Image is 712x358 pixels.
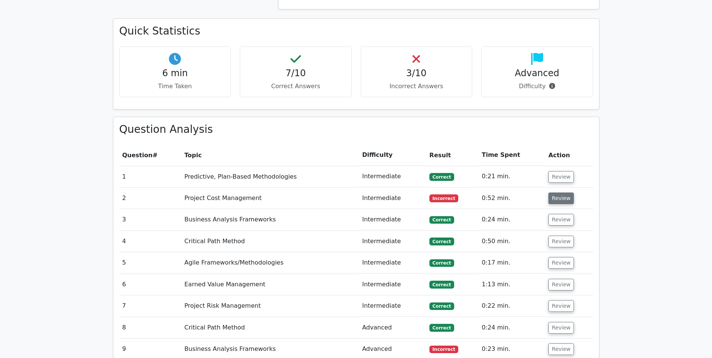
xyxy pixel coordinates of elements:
td: 3 [119,209,182,230]
td: 6 [119,274,182,295]
td: Agile Frameworks/Methodologies [181,252,359,274]
td: 0:24 min. [479,317,546,338]
button: Review [548,171,574,183]
p: Time Taken [126,82,225,91]
button: Review [548,193,574,204]
button: Review [548,214,574,226]
td: 1 [119,166,182,187]
td: 5 [119,252,182,274]
span: Incorrect [429,194,458,202]
td: Critical Path Method [181,317,359,338]
button: Review [548,343,574,355]
span: Question [122,152,153,159]
th: # [119,144,182,166]
td: 0:21 min. [479,166,546,187]
td: Project Cost Management [181,188,359,209]
h4: 3/10 [367,68,466,79]
td: Critical Path Method [181,231,359,252]
th: Result [426,144,479,166]
th: Difficulty [359,144,426,166]
p: Incorrect Answers [367,82,466,91]
td: 0:24 min. [479,209,546,230]
td: Business Analysis Frameworks [181,209,359,230]
span: Incorrect [429,346,458,353]
td: 0:17 min. [479,252,546,274]
td: Predictive, Plan-Based Methodologies [181,166,359,187]
td: Intermediate [359,295,426,317]
span: Correct [429,259,454,267]
span: Correct [429,281,454,288]
td: Advanced [359,317,426,338]
button: Review [548,279,574,290]
button: Review [548,322,574,334]
td: Intermediate [359,209,426,230]
td: 0:22 min. [479,295,546,317]
span: Correct [429,324,454,331]
h4: 6 min [126,68,225,79]
td: 0:50 min. [479,231,546,252]
p: Difficulty [488,82,587,91]
td: 1:13 min. [479,274,546,295]
span: Correct [429,238,454,245]
p: Correct Answers [246,82,345,91]
span: Correct [429,302,454,310]
td: Intermediate [359,274,426,295]
td: Earned Value Management [181,274,359,295]
th: Action [545,144,593,166]
td: 7 [119,295,182,317]
button: Review [548,236,574,247]
td: Project Risk Management [181,295,359,317]
td: 4 [119,231,182,252]
th: Topic [181,144,359,166]
td: Intermediate [359,231,426,252]
button: Review [548,300,574,312]
h4: 7/10 [246,68,345,79]
span: Correct [429,216,454,224]
td: 0:52 min. [479,188,546,209]
td: 8 [119,317,182,338]
td: Intermediate [359,252,426,274]
h3: Question Analysis [119,123,593,136]
td: Intermediate [359,166,426,187]
td: Intermediate [359,188,426,209]
span: Correct [429,173,454,181]
td: 2 [119,188,182,209]
button: Review [548,257,574,269]
h3: Quick Statistics [119,25,593,38]
h4: Advanced [488,68,587,79]
th: Time Spent [479,144,546,166]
